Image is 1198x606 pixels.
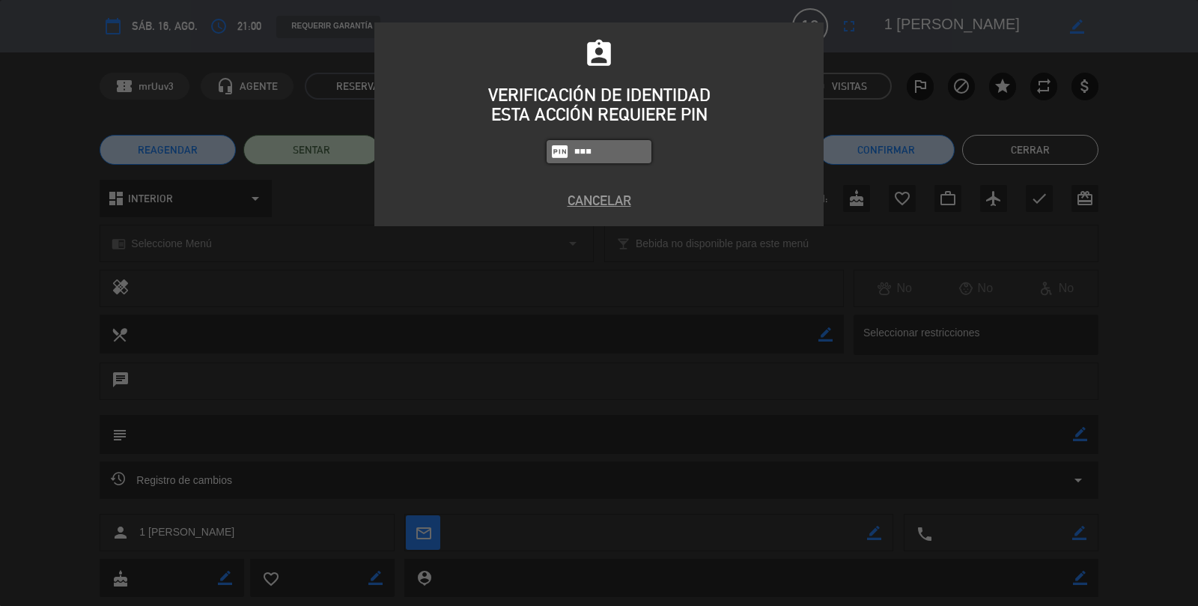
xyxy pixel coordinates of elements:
div: ESTA ACCIÓN REQUIERE PIN [386,105,812,124]
button: Cancelar [386,190,812,210]
div: VERIFICACIÓN DE IDENTIDAD [386,85,812,105]
input: 1234 [573,143,648,160]
i: assignment_ind [583,38,615,70]
i: fiber_pin [550,142,569,161]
